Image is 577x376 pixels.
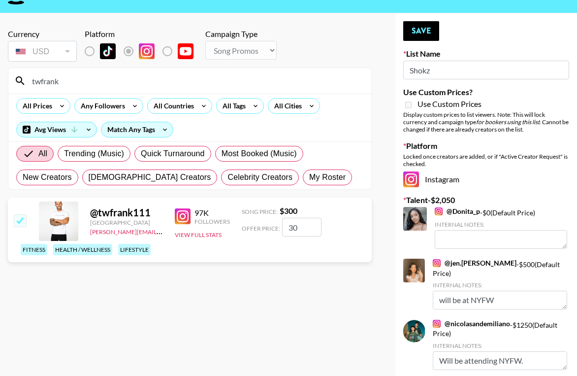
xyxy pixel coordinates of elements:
[282,218,321,237] input: 300
[435,207,480,216] a: @Donita_p
[433,319,567,370] div: - $ 1250 (Default Price)
[403,195,569,205] label: Talent - $ 2,050
[242,225,280,232] span: Offer Price:
[175,208,191,224] img: Instagram
[175,231,222,239] button: View Full Stats
[403,49,569,59] label: List Name
[435,207,443,215] img: Instagram
[38,148,47,160] span: All
[148,99,196,113] div: All Countries
[403,153,569,168] div: Locked once creators are added, or if "Active Creator Request" is checked.
[433,351,567,370] textarea: Will be attending NYFW.
[8,29,77,39] div: Currency
[194,208,230,218] div: 97K
[280,206,297,215] strong: $ 300
[23,171,72,183] span: New Creators
[433,319,510,328] a: @nicolasandemiliano
[194,218,230,225] div: Followers
[217,99,248,113] div: All Tags
[17,122,96,137] div: Avg Views
[17,99,54,113] div: All Prices
[433,291,567,309] textarea: will be at NYFW
[139,43,155,59] img: Instagram
[403,111,569,133] div: Display custom prices to list viewers. Note: This will lock currency and campaign type . Cannot b...
[403,171,569,187] div: Instagram
[205,29,277,39] div: Campaign Type
[90,206,163,219] div: @ twfrank111
[75,99,127,113] div: Any Followers
[26,73,365,89] input: Search by User Name
[435,207,567,249] div: - $ 0 (Default Price)
[309,171,346,183] span: My Roster
[85,41,201,62] div: Remove selected talent to change platforms
[222,148,297,160] span: Most Booked (Music)
[433,259,441,267] img: Instagram
[100,43,116,59] img: TikTok
[118,244,151,255] div: lifestyle
[85,29,201,39] div: Platform
[417,99,481,109] span: Use Custom Prices
[403,141,569,151] label: Platform
[268,99,304,113] div: All Cities
[89,171,211,183] span: [DEMOGRAPHIC_DATA] Creators
[433,281,567,289] div: Internal Notes:
[141,148,205,160] span: Quick Turnaround
[10,43,75,60] div: USD
[227,171,292,183] span: Celebrity Creators
[403,21,439,41] button: Save
[64,148,124,160] span: Trending (Music)
[435,221,567,228] div: Internal Notes:
[90,219,163,226] div: [GEOGRAPHIC_DATA]
[433,259,567,309] div: - $ 500 (Default Price)
[21,244,47,255] div: fitness
[178,43,193,59] img: YouTube
[476,118,540,126] em: for bookers using this list
[53,244,112,255] div: health / wellness
[90,226,283,236] a: [PERSON_NAME][EMAIL_ADDRESS][PERSON_NAME][DOMAIN_NAME]
[433,342,567,349] div: Internal Notes:
[433,320,441,328] img: Instagram
[101,122,173,137] div: Match Any Tags
[242,208,278,215] span: Song Price:
[433,259,516,268] a: @jen.[PERSON_NAME]
[8,39,77,64] div: Remove selected talent to change your currency
[403,87,569,97] label: Use Custom Prices?
[403,171,419,187] img: Instagram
